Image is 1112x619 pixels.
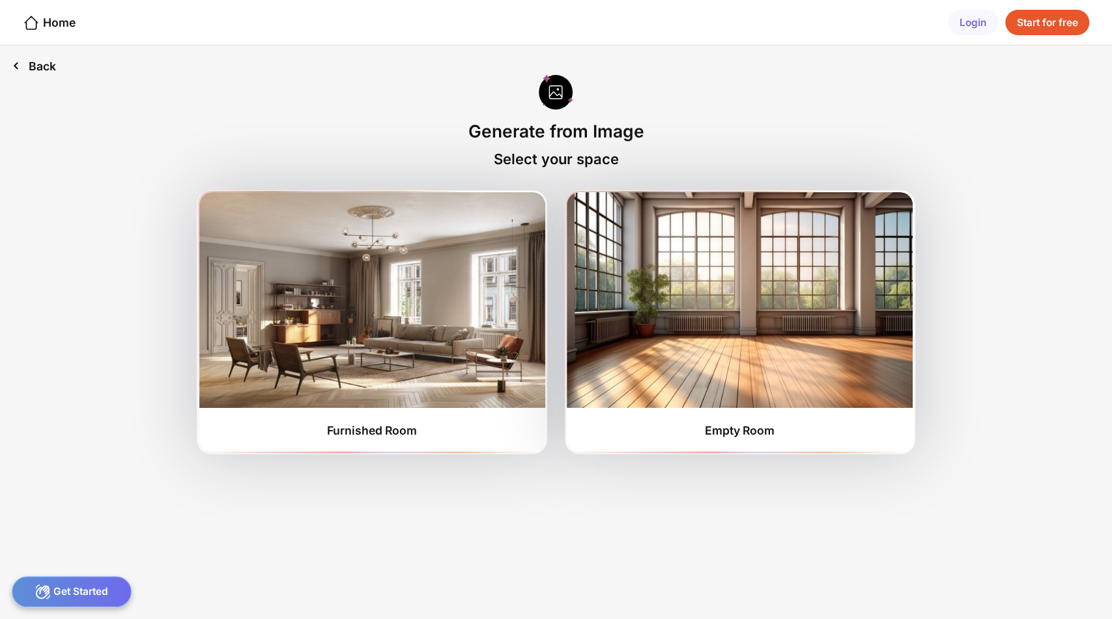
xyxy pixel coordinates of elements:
div: Login [948,10,997,36]
img: furnishedRoom2.jpg [567,192,913,407]
div: Select your space [494,151,619,167]
div: Get Started [12,576,132,607]
div: Empty Room [705,424,775,437]
img: furnishedRoom1.jpg [199,192,545,407]
div: Generate from Image [468,121,644,141]
div: Furnished Room [327,424,417,437]
div: Start for free [1005,10,1089,36]
div: Home [23,14,76,31]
